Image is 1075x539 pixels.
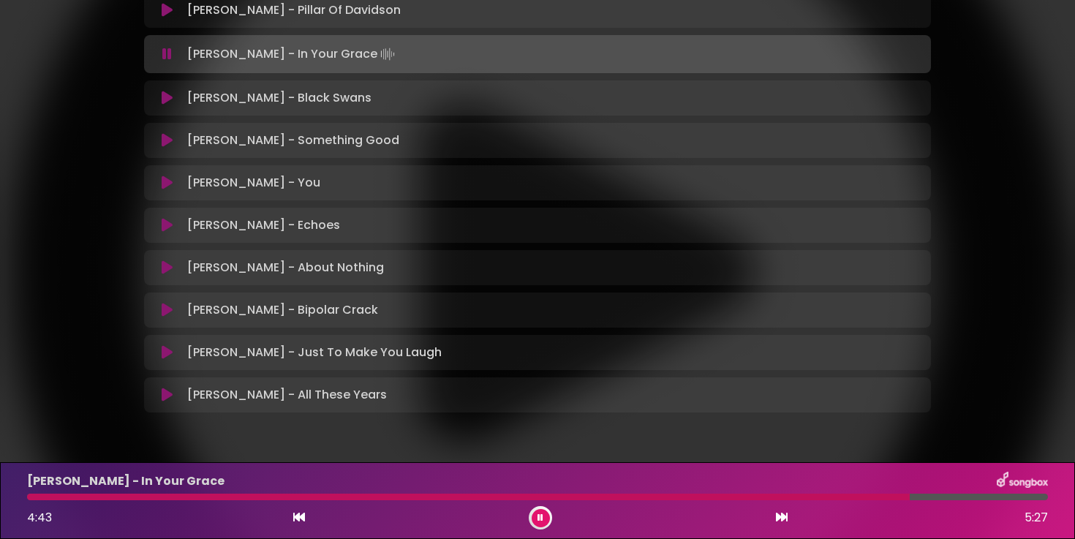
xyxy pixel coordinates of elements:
p: [PERSON_NAME] - About Nothing [187,259,384,276]
p: [PERSON_NAME] - Echoes [187,216,340,234]
p: [PERSON_NAME] - Pillar Of Davidson [187,1,401,19]
p: [PERSON_NAME] - All These Years [187,386,387,404]
p: [PERSON_NAME] - You [187,174,320,192]
p: [PERSON_NAME] - Just To Make You Laugh [187,344,442,361]
p: [PERSON_NAME] - Something Good [187,132,399,149]
p: [PERSON_NAME] - In Your Grace [187,44,398,64]
p: [PERSON_NAME] - Black Swans [187,89,371,107]
img: waveform4.gif [377,44,398,64]
p: [PERSON_NAME] - Bipolar Crack [187,301,378,319]
img: songbox-logo-white.png [997,472,1048,491]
